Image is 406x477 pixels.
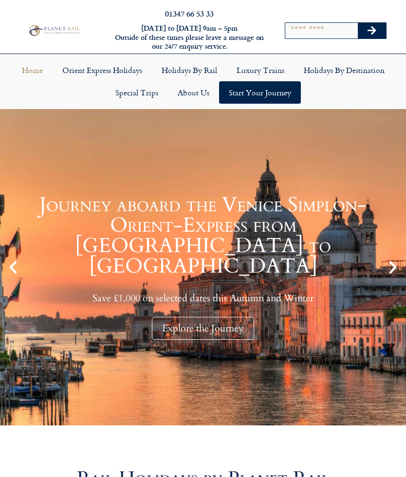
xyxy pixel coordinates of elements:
div: Next slide [385,259,401,275]
a: Orient Express Holidays [53,59,152,81]
h1: Journey aboard the Venice Simplon-Orient-Express from [GEOGRAPHIC_DATA] to [GEOGRAPHIC_DATA] [24,195,382,276]
p: Save £1,000 on selected dates this Autumn and Winter [24,292,382,304]
img: Planet Rail Train Holidays Logo [27,24,81,37]
a: Luxury Trains [227,59,294,81]
a: About Us [168,81,219,104]
a: Special Trips [106,81,168,104]
a: Holidays by Rail [152,59,227,81]
div: Explore the Journey [152,317,254,340]
div: Previous slide [5,259,21,275]
a: Start your Journey [219,81,301,104]
button: Search [358,23,386,38]
a: 01347 66 53 33 [165,8,214,19]
a: Holidays by Destination [294,59,394,81]
h6: [DATE] to [DATE] 9am – 5pm Outside of these times please leave a message on our 24/7 enquiry serv... [111,24,268,51]
nav: Menu [5,59,401,104]
a: Home [12,59,53,81]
